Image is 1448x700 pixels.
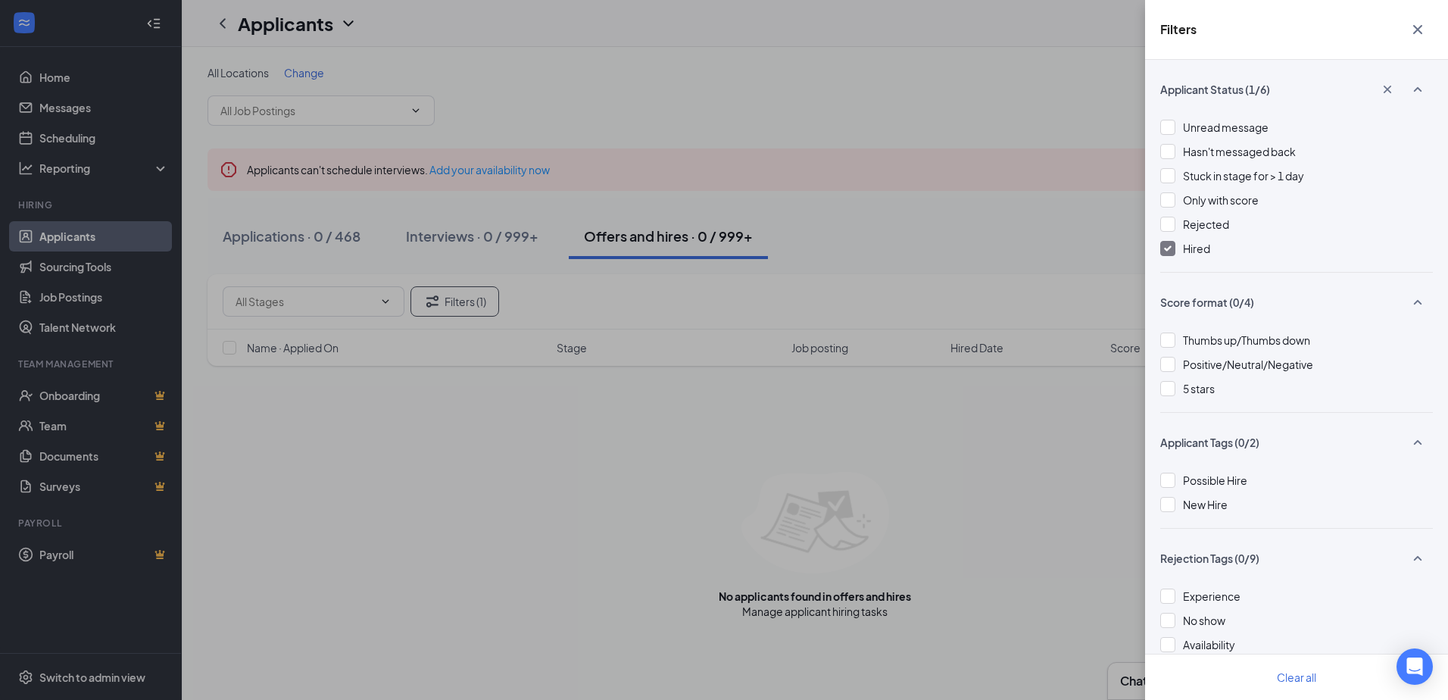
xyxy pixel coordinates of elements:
[1160,551,1259,566] span: Rejection Tags (0/9)
[1164,245,1172,252] img: checkbox
[1409,20,1427,39] svg: Cross
[1183,333,1310,347] span: Thumbs up/Thumbs down
[1397,648,1433,685] div: Open Intercom Messenger
[1183,169,1304,183] span: Stuck in stage for > 1 day
[1403,544,1433,573] button: SmallChevronUp
[1183,120,1269,134] span: Unread message
[1183,193,1259,207] span: Only with score
[1183,242,1210,255] span: Hired
[1183,589,1240,603] span: Experience
[1183,473,1247,487] span: Possible Hire
[1409,80,1427,98] svg: SmallChevronUp
[1183,358,1313,371] span: Positive/Neutral/Negative
[1183,614,1225,627] span: No show
[1380,82,1395,97] svg: Cross
[1403,75,1433,104] button: SmallChevronUp
[1372,77,1403,102] button: Cross
[1409,433,1427,452] svg: SmallChevronUp
[1160,295,1254,310] span: Score format (0/4)
[1409,549,1427,567] svg: SmallChevronUp
[1183,638,1235,652] span: Availability
[1183,145,1296,158] span: Hasn't messaged back
[1259,662,1334,692] button: Clear all
[1409,293,1427,311] svg: SmallChevronUp
[1160,435,1259,450] span: Applicant Tags (0/2)
[1403,15,1433,44] button: Cross
[1183,217,1229,231] span: Rejected
[1183,498,1228,511] span: New Hire
[1403,288,1433,317] button: SmallChevronUp
[1160,21,1197,38] h5: Filters
[1403,428,1433,457] button: SmallChevronUp
[1160,82,1270,97] span: Applicant Status (1/6)
[1183,382,1215,395] span: 5 stars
